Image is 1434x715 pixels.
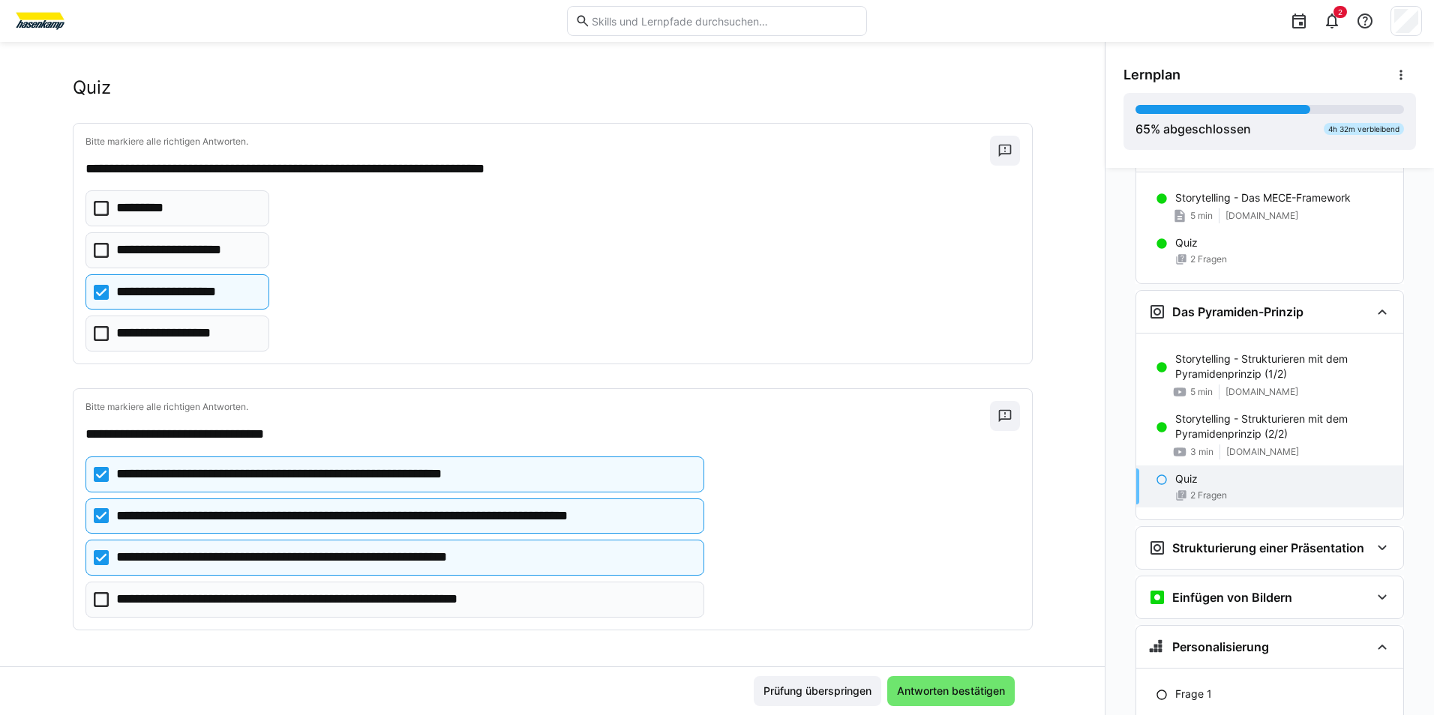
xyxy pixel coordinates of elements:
[1190,210,1213,222] span: 5 min
[1172,590,1292,605] h3: Einfügen von Bildern
[1123,67,1180,83] span: Lernplan
[1190,489,1227,501] span: 2 Fragen
[1175,471,1198,486] p: Quiz
[1175,411,1391,441] p: Storytelling - Strukturieren mit dem Pyramidenprinzip (2/2)
[1226,446,1299,458] span: [DOMAIN_NAME]
[1338,7,1342,16] span: 2
[1190,386,1213,398] span: 5 min
[1172,304,1303,319] h3: Das Pyramiden-Prinzip
[590,14,859,28] input: Skills und Lernpfade durchsuchen…
[1172,540,1364,555] h3: Strukturierung einer Präsentation
[1324,123,1404,135] div: 4h 32m verbleibend
[1135,121,1150,136] span: 65
[85,136,990,148] p: Bitte markiere alle richtigen Antworten.
[1190,446,1213,458] span: 3 min
[895,684,1007,699] span: Antworten bestätigen
[1172,639,1269,654] h3: Personalisierung
[1175,235,1198,250] p: Quiz
[73,76,111,99] h2: Quiz
[1225,386,1298,398] span: [DOMAIN_NAME]
[887,676,1015,706] button: Antworten bestätigen
[1225,210,1298,222] span: [DOMAIN_NAME]
[1190,253,1227,265] span: 2 Fragen
[1175,190,1351,205] p: Storytelling - Das MECE-Framework
[1175,687,1212,702] p: Frage 1
[754,676,881,706] button: Prüfung überspringen
[1175,352,1391,381] p: Storytelling - Strukturieren mit dem Pyramidenprinzip (1/2)
[85,401,990,413] p: Bitte markiere alle richtigen Antworten.
[1135,120,1251,138] div: % abgeschlossen
[761,684,874,699] span: Prüfung überspringen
